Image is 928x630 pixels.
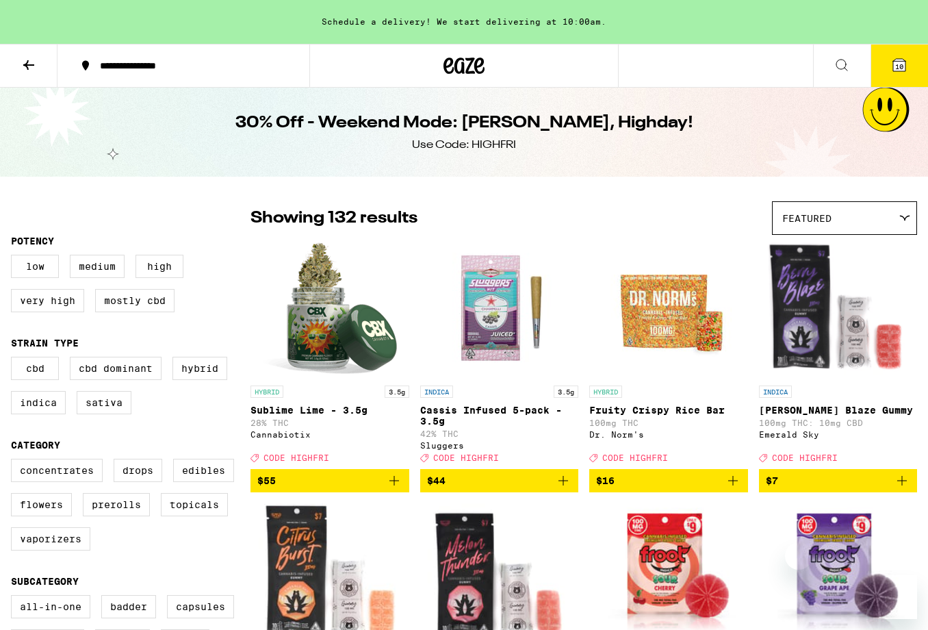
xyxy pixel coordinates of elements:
div: Cannabiotix [250,430,409,439]
label: Edibles [173,459,234,482]
p: HYBRID [250,386,283,398]
label: CBD Dominant [70,357,162,380]
p: 28% THC [250,418,409,427]
p: Fruity Crispy Rice Bar [589,405,748,416]
label: Prerolls [83,493,150,516]
p: [PERSON_NAME] Blaze Gummy [759,405,918,416]
label: Topicals [161,493,228,516]
legend: Category [11,440,60,451]
span: 10 [895,62,903,71]
span: $55 [257,475,276,486]
div: Use Code: HIGHFRI [412,138,516,153]
span: CODE HIGHFRI [433,453,499,462]
p: 3.5g [385,386,409,398]
label: Very High [11,289,84,312]
span: Featured [782,213,832,224]
button: 10 [871,45,928,87]
img: Sluggers - Cassis Infused 5-pack - 3.5g [430,242,567,379]
label: Medium [70,255,125,278]
span: CODE HIGHFRI [602,453,668,462]
label: Badder [101,595,156,618]
label: All-In-One [11,595,90,618]
legend: Potency [11,236,54,247]
label: Flowers [11,493,72,516]
label: Sativa [77,391,131,414]
p: Cassis Infused 5-pack - 3.5g [420,405,579,427]
legend: Subcategory [11,576,79,587]
label: Hybrid [172,357,227,380]
label: Capsules [167,595,234,618]
a: Open page for Fruity Crispy Rice Bar from Dr. Norm's [589,242,748,469]
iframe: Button to launch messaging window [873,575,917,619]
label: Drops [114,459,162,482]
span: $7 [766,475,778,486]
legend: Strain Type [11,338,79,349]
span: CODE HIGHFRI [263,453,329,462]
h1: 30% Off - Weekend Mode: [PERSON_NAME], Highday! [235,112,693,135]
div: Dr. Norm's [589,430,748,439]
label: Vaporizers [11,527,90,551]
p: INDICA [759,386,792,398]
p: 3.5g [554,386,578,398]
label: Mostly CBD [95,289,175,312]
a: Open page for Berry Blaze Gummy from Emerald Sky [759,242,918,469]
p: Showing 132 results [250,207,417,230]
a: Open page for Sublime Lime - 3.5g from Cannabiotix [250,242,409,469]
span: $44 [427,475,446,486]
p: 100mg THC: 10mg CBD [759,418,918,427]
div: Sluggers [420,441,579,450]
a: Open page for Cassis Infused 5-pack - 3.5g from Sluggers [420,242,579,469]
p: 42% THC [420,429,579,438]
p: Sublime Lime - 3.5g [250,405,409,416]
button: Add to bag [589,469,748,492]
label: High [136,255,183,278]
button: Add to bag [420,469,579,492]
label: Low [11,255,59,278]
label: Indica [11,391,66,414]
button: Add to bag [759,469,918,492]
div: Emerald Sky [759,430,918,439]
button: Add to bag [250,469,409,492]
iframe: Close message [785,542,812,570]
span: $16 [596,475,615,486]
p: INDICA [420,386,453,398]
p: 100mg THC [589,418,748,427]
label: Concentrates [11,459,103,482]
p: HYBRID [589,386,622,398]
img: Cannabiotix - Sublime Lime - 3.5g [261,242,398,379]
img: Emerald Sky - Berry Blaze Gummy [765,242,911,379]
span: CODE HIGHFRI [772,453,838,462]
label: CBD [11,357,59,380]
img: Dr. Norm's - Fruity Crispy Rice Bar [600,242,737,379]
